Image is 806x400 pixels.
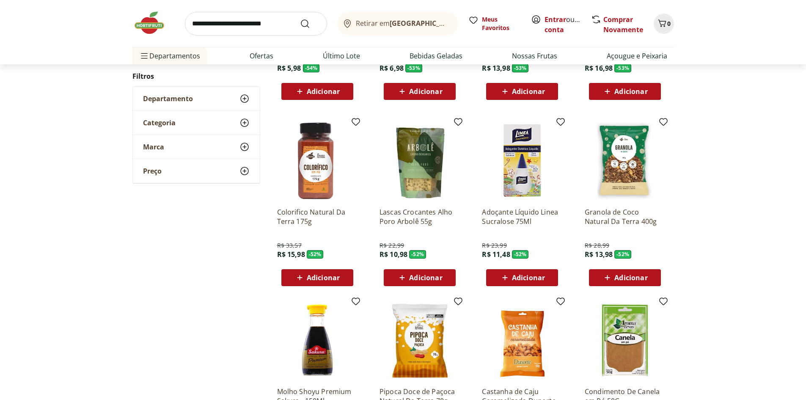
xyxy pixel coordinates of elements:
span: Adicionar [307,274,340,281]
button: Adicionar [486,269,558,286]
img: Molho Shoyu Premium Sakura - 150Ml [277,300,358,380]
button: Adicionar [589,83,661,100]
span: Departamento [143,94,193,103]
a: Comprar Novamente [603,15,643,34]
span: Departamentos [139,46,200,66]
span: Adicionar [614,274,647,281]
a: Ofertas [250,51,273,61]
span: R$ 11,48 [482,250,510,259]
a: Adoçante Líquido Linea Sucralose 75Ml [482,207,562,226]
img: Granola de Coco Natural Da Terra 400g [585,120,665,201]
span: - 52 % [307,250,324,259]
a: Granola de Coco Natural Da Terra 400g [585,207,665,226]
span: Categoria [143,119,176,127]
span: R$ 16,98 [585,63,613,73]
span: R$ 6,98 [380,63,404,73]
img: Adoçante Líquido Linea Sucralose 75Ml [482,120,562,201]
a: Entrar [545,15,566,24]
button: Carrinho [654,14,674,34]
span: - 54 % [303,64,320,72]
span: Adicionar [512,274,545,281]
img: Lascas Crocantes Alho Poro Arbolê 55g [380,120,460,201]
span: 0 [667,19,671,28]
span: Adicionar [409,274,442,281]
button: Preço [133,159,260,183]
button: Categoria [133,111,260,135]
button: Adicionar [281,269,353,286]
img: Condimento De Canela em Pó 50G [585,300,665,380]
h2: Filtros [132,68,260,85]
span: - 52 % [614,250,631,259]
input: search [185,12,327,36]
span: - 52 % [512,250,529,259]
button: Adicionar [384,83,456,100]
b: [GEOGRAPHIC_DATA]/[GEOGRAPHIC_DATA] [390,19,532,28]
a: Colorifico Natural Da Terra 175g [277,207,358,226]
span: R$ 28,99 [585,241,609,250]
button: Menu [139,46,149,66]
span: Adicionar [307,88,340,95]
span: R$ 23,99 [482,241,506,250]
span: - 52 % [409,250,426,259]
a: Lascas Crocantes Alho Poro Arbolê 55g [380,207,460,226]
button: Adicionar [281,83,353,100]
button: Adicionar [384,269,456,286]
button: Submit Search [300,19,320,29]
button: Adicionar [486,83,558,100]
a: Meus Favoritos [468,15,521,32]
span: Retirar em [356,19,449,27]
img: Hortifruti [132,10,175,36]
span: - 53 % [512,64,529,72]
span: Meus Favoritos [482,15,521,32]
span: R$ 10,98 [380,250,407,259]
a: Bebidas Geladas [410,51,462,61]
button: Marca [133,135,260,159]
button: Retirar em[GEOGRAPHIC_DATA]/[GEOGRAPHIC_DATA] [337,12,458,36]
img: Castanha de Caju Caramelizada Dunorte 50g [482,300,562,380]
span: R$ 13,98 [585,250,613,259]
span: R$ 13,98 [482,63,510,73]
span: R$ 33,57 [277,241,302,250]
img: Colorifico Natural Da Terra 175g [277,120,358,201]
a: Último Lote [323,51,360,61]
a: Criar conta [545,15,591,34]
span: Adicionar [512,88,545,95]
span: Marca [143,143,164,151]
button: Adicionar [589,269,661,286]
span: - 53 % [405,64,422,72]
span: - 53 % [614,64,631,72]
button: Departamento [133,87,260,110]
span: Adicionar [409,88,442,95]
span: Preço [143,167,162,175]
a: Açougue e Peixaria [607,51,667,61]
a: Nossas Frutas [512,51,557,61]
span: ou [545,14,582,35]
img: Pipoca Doce de Paçoca Natural Da Terra 70g [380,300,460,380]
span: R$ 22,99 [380,241,404,250]
span: Adicionar [614,88,647,95]
span: R$ 5,98 [277,63,301,73]
span: R$ 15,98 [277,250,305,259]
